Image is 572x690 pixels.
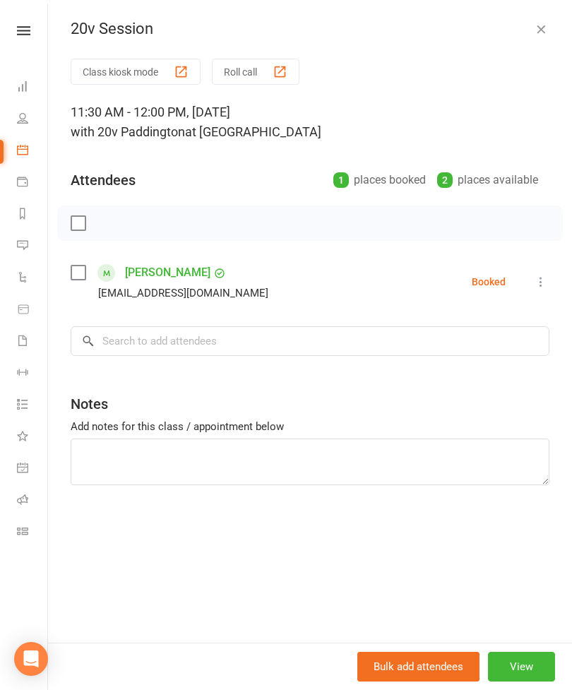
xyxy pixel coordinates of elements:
input: Search to add attendees [71,326,549,356]
a: Roll call kiosk mode [17,485,49,517]
div: Add notes for this class / appointment below [71,418,549,435]
a: Reports [17,199,49,231]
div: 1 [333,172,349,188]
a: [PERSON_NAME] [125,261,210,284]
div: [EMAIL_ADDRESS][DOMAIN_NAME] [98,284,268,302]
a: General attendance kiosk mode [17,453,49,485]
div: Attendees [71,170,136,190]
div: places booked [333,170,426,190]
a: People [17,104,49,136]
a: What's New [17,422,49,453]
div: 2 [437,172,453,188]
div: 20v Session [48,20,572,38]
button: Bulk add attendees [357,652,479,682]
div: Notes [71,394,108,414]
button: Class kiosk mode [71,59,201,85]
a: Calendar [17,136,49,167]
div: places available [437,170,538,190]
div: Open Intercom Messenger [14,642,48,676]
a: Product Sales [17,295,49,326]
a: Dashboard [17,72,49,104]
div: 11:30 AM - 12:00 PM, [DATE] [71,102,549,142]
a: Payments [17,167,49,199]
button: Roll call [212,59,299,85]
span: at [GEOGRAPHIC_DATA] [185,124,321,139]
span: with 20v Paddington [71,124,185,139]
div: Booked [472,277,506,287]
a: Class kiosk mode [17,517,49,549]
button: View [488,652,555,682]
